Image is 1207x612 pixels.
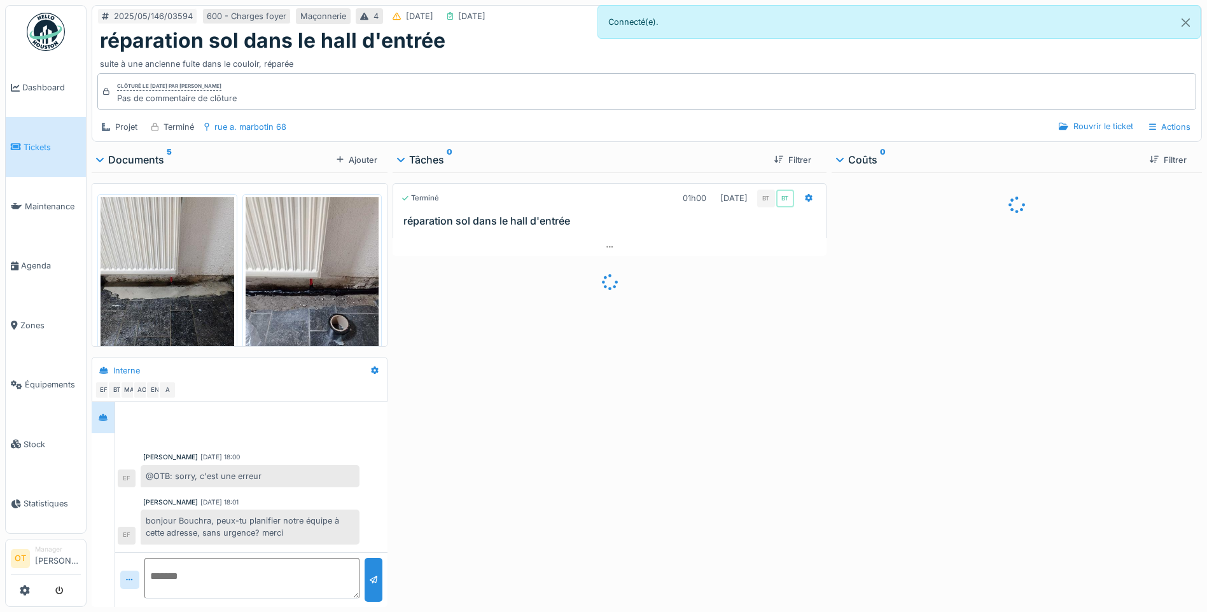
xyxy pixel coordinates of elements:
[403,215,821,227] h3: réparation sol dans le hall d'entrée
[118,527,136,545] div: EF
[447,152,452,167] sup: 0
[458,10,485,22] div: [DATE]
[95,381,113,399] div: EF
[6,236,86,295] a: Agenda
[164,121,194,133] div: Terminé
[167,152,172,167] sup: 5
[597,5,1201,39] div: Connecté(e).
[6,117,86,176] a: Tickets
[757,190,775,207] div: BT
[21,260,81,272] span: Agenda
[11,545,81,575] a: OT Manager[PERSON_NAME]
[720,192,748,204] div: [DATE]
[100,53,1194,70] div: suite à une ancienne fuite dans le couloir, réparée
[24,438,81,450] span: Stock
[200,452,240,462] div: [DATE] 18:00
[246,197,379,375] img: lhpl3l4o17nlb4fhw5eqd3axxupw
[133,381,151,399] div: AO
[22,81,81,94] span: Dashboard
[146,381,164,399] div: EN
[207,10,286,22] div: 600 - Charges foyer
[1143,118,1196,136] div: Actions
[101,197,234,375] img: 3i6ygyhkf3s0ibfi8spyy1d0gza1
[141,465,359,487] div: @OTB: sorry, c'est une erreur
[401,193,439,204] div: Terminé
[11,549,30,568] li: OT
[331,151,382,169] div: Ajouter
[683,192,706,204] div: 01h00
[117,82,221,91] div: Clôturé le [DATE] par [PERSON_NAME]
[118,469,136,487] div: EF
[1145,151,1192,169] div: Filtrer
[6,474,86,533] a: Statistiques
[120,381,138,399] div: MA
[143,497,198,507] div: [PERSON_NAME]
[880,152,886,167] sup: 0
[200,497,239,507] div: [DATE] 18:01
[214,121,286,133] div: rue a. marbotin 68
[35,545,81,554] div: Manager
[35,545,81,572] li: [PERSON_NAME]
[398,152,764,167] div: Tâches
[1054,118,1138,135] div: Rouvrir le ticket
[837,152,1139,167] div: Coûts
[141,510,359,544] div: bonjour Bouchra, peux-tu planifier notre équipe à cette adresse, sans urgence? merci
[1171,6,1200,39] button: Close
[158,381,176,399] div: A
[6,355,86,414] a: Équipements
[25,200,81,212] span: Maintenance
[300,10,346,22] div: Maçonnerie
[406,10,433,22] div: [DATE]
[24,497,81,510] span: Statistiques
[115,121,137,133] div: Projet
[143,452,198,462] div: [PERSON_NAME]
[20,319,81,331] span: Zones
[776,190,794,207] div: BT
[100,29,445,53] h1: réparation sol dans le hall d'entrée
[97,152,331,167] div: Documents
[6,296,86,355] a: Zones
[6,177,86,236] a: Maintenance
[24,141,81,153] span: Tickets
[27,13,65,51] img: Badge_color-CXgf-gQk.svg
[373,10,379,22] div: 4
[6,58,86,117] a: Dashboard
[114,10,193,22] div: 2025/05/146/03594
[25,379,81,391] span: Équipements
[113,365,140,377] div: Interne
[6,414,86,473] a: Stock
[108,381,125,399] div: BT
[769,151,816,169] div: Filtrer
[117,92,237,104] div: Pas de commentaire de clôture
